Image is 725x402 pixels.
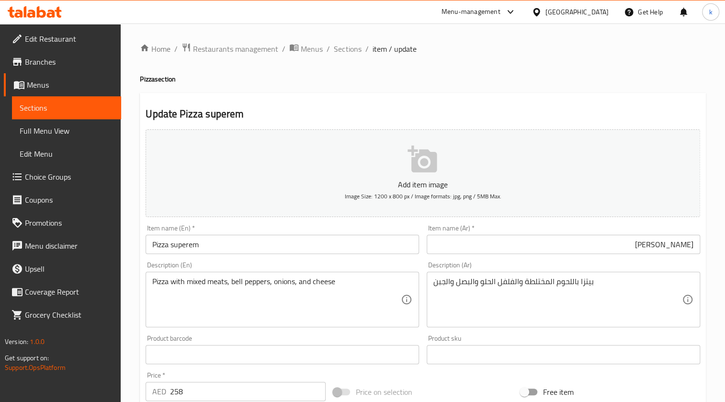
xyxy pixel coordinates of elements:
input: Enter name Ar [427,235,700,254]
span: Image Size: 1200 x 800 px / Image formats: jpg, png / 5MB Max. [345,191,501,202]
span: Full Menu View [20,125,113,137]
input: Please enter price [170,382,325,401]
li: / [174,43,178,55]
span: Promotions [25,217,113,229]
a: Edit Menu [12,142,121,165]
a: Full Menu View [12,119,121,142]
h4: Pizza section [140,74,706,84]
input: Please enter product sku [427,345,700,364]
span: Upsell [25,263,113,275]
span: Menus [301,43,323,55]
span: Free item [543,386,574,398]
span: Sections [20,102,113,114]
a: Grocery Checklist [4,303,121,326]
div: [GEOGRAPHIC_DATA] [545,7,609,17]
span: Edit Restaurant [25,33,113,45]
p: AED [152,386,166,397]
span: item / update [372,43,416,55]
span: Coupons [25,194,113,206]
span: 1.0.0 [30,335,45,348]
span: Grocery Checklist [25,309,113,321]
a: Menus [4,73,121,96]
input: Please enter product barcode [146,345,419,364]
a: Choice Groups [4,165,121,188]
span: Choice Groups [25,171,113,183]
li: / [327,43,330,55]
a: Coverage Report [4,280,121,303]
a: Coupons [4,188,121,211]
a: Menus [289,43,323,55]
input: Enter name En [146,235,419,254]
span: Branches [25,56,113,68]
a: Promotions [4,211,121,234]
button: Add item imageImage Size: 1200 x 800 px / Image formats: jpg, png / 5MB Max. [146,129,700,217]
p: Add item image [160,179,685,190]
h2: Update Pizza superem [146,107,700,121]
nav: breadcrumb [140,43,706,55]
span: Price on selection [356,386,412,398]
a: Menu disclaimer [4,234,121,257]
a: Edit Restaurant [4,27,121,50]
span: Version: [5,335,28,348]
textarea: بيتزا باللحوم المختلطة والفلفل الحلو والبصل والجبن [433,277,682,322]
li: / [282,43,285,55]
span: k [709,7,712,17]
span: Menus [27,79,113,91]
a: Restaurants management [181,43,278,55]
span: Get support on: [5,352,49,364]
a: Support.OpsPlatform [5,361,66,374]
a: Upsell [4,257,121,280]
span: Edit Menu [20,148,113,160]
a: Sections [12,96,121,119]
a: Home [140,43,170,55]
span: Restaurants management [193,43,278,55]
span: Coverage Report [25,286,113,298]
div: Menu-management [442,6,500,18]
li: / [365,43,368,55]
textarea: Pizza with mixed meats, bell peppers, onions, and cheese [152,277,401,322]
a: Sections [334,43,361,55]
span: Menu disclaimer [25,240,113,252]
a: Branches [4,50,121,73]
